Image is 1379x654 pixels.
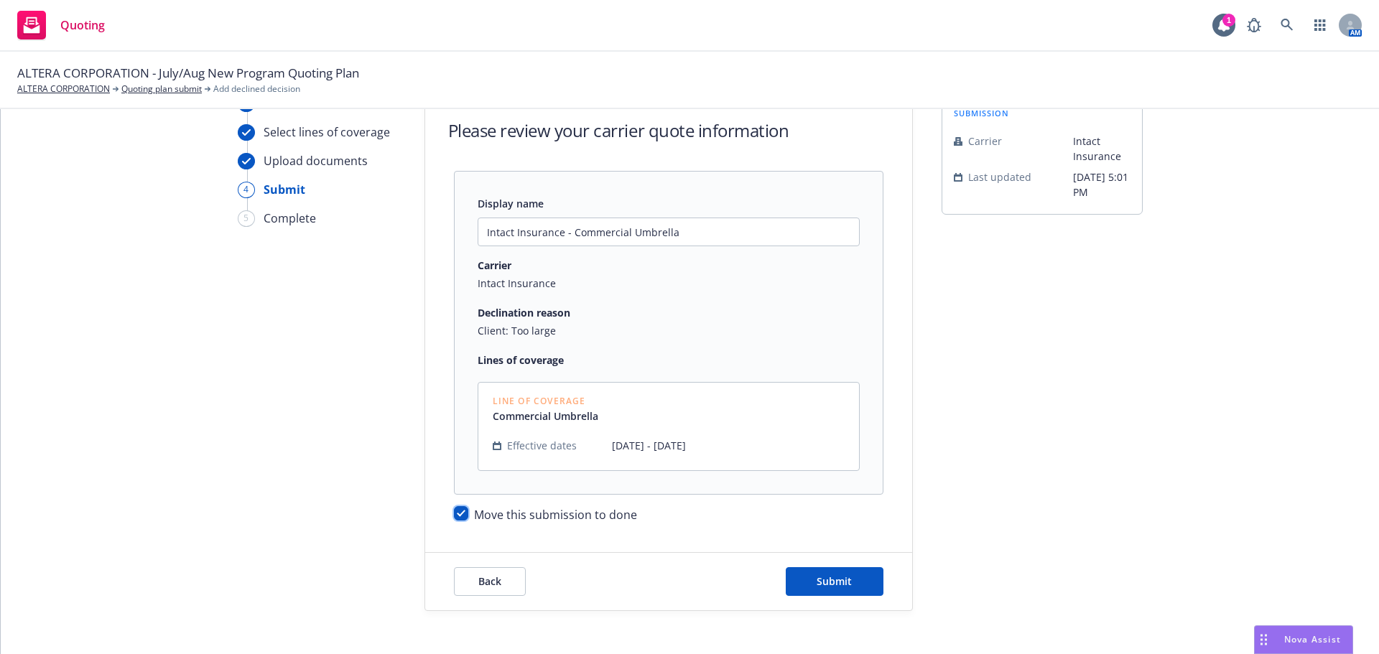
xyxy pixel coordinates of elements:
strong: Carrier [478,258,511,272]
span: [DATE] 5:01 PM [1073,169,1130,200]
div: Upload documents [264,152,368,169]
div: Submit [264,181,305,198]
h1: Please review your carrier quote information [448,118,789,142]
div: Complete [264,210,316,227]
span: [DATE] - [DATE] [612,438,845,453]
span: Last updated [968,169,1031,184]
span: Quoting [60,19,105,31]
span: Add declined decision [213,83,300,95]
span: Submit [817,574,852,588]
span: Intact Insurance [478,276,860,291]
span: Intact Insurance [1073,134,1130,164]
button: Nova Assist [1254,625,1353,654]
span: Nova Assist [1284,633,1341,645]
strong: Declination reason [478,306,570,319]
a: Switch app [1306,11,1334,39]
span: Line of Coverage [493,397,610,406]
div: Drag to move [1255,626,1273,653]
a: Search [1273,11,1301,39]
span: Back [478,574,501,588]
div: 4 [238,182,255,198]
a: Commercial Umbrella [493,408,610,424]
div: 1 [1222,14,1235,27]
a: Quoting plan submit [121,83,202,95]
span: submission [954,107,1009,119]
span: Move this submission to done [474,507,637,523]
span: ALTERA CORPORATION - July/Aug New Program Quoting Plan [17,64,359,83]
span: Client: Too large [478,323,860,338]
button: Submit [786,567,883,596]
span: Effective dates [507,438,577,453]
div: Select lines of coverage [264,123,390,141]
a: ALTERA CORPORATION [17,83,110,95]
a: Quoting [11,5,111,45]
strong: Lines of coverage [478,353,564,367]
div: 5 [238,210,255,227]
a: Report a Bug [1240,11,1268,39]
span: Carrier [968,134,1002,149]
button: Back [454,567,526,596]
span: Display name [478,197,544,210]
